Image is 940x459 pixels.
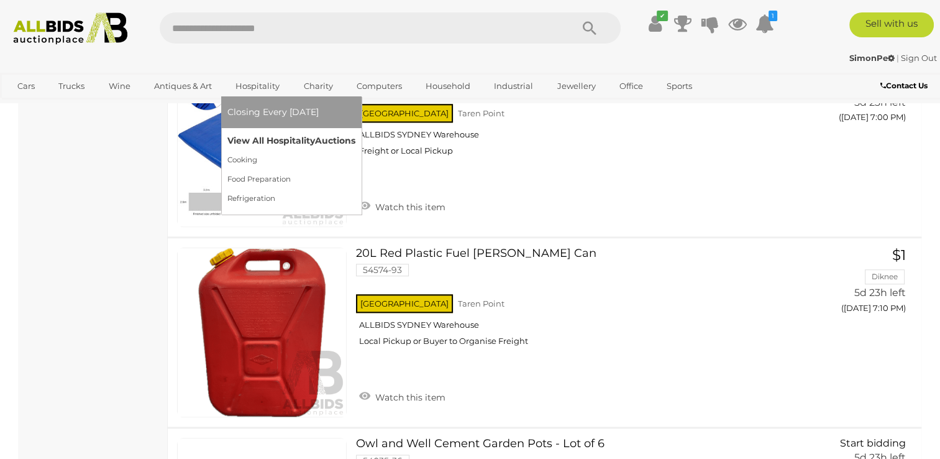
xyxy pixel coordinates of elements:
a: Industrial [486,76,541,96]
strong: SimonPe [849,53,895,63]
span: $1 [892,246,906,264]
a: ✔ [646,12,665,35]
a: 1 [755,12,774,35]
a: Sports [659,76,700,96]
a: Wine [101,76,139,96]
a: Watch this item [356,387,449,406]
a: $1 Diknee 5d 23h left ([DATE] 7:10 PM) [805,248,909,320]
a: 20L Red Plastic Fuel [PERSON_NAME] Can 54574-93 [GEOGRAPHIC_DATA] Taren Point ALLBIDS SYDNEY Ware... [365,248,787,356]
a: Household [418,76,478,96]
a: Watch this item [356,197,449,215]
a: Cars [9,76,43,96]
a: Antiques & Art [146,76,220,96]
a: Sell with us [849,12,934,37]
b: Contact Us [880,81,928,90]
a: Contact Us [880,79,931,93]
a: Trucks [50,76,93,96]
a: Charity [295,76,340,96]
button: Search [559,12,621,44]
a: Sign Out [901,53,937,63]
span: | [897,53,899,63]
span: Watch this item [372,202,445,213]
a: [DOMAIN_NAME] Blue Tarp 2.9m X 3.5m - Lot of 20 54497-11 [GEOGRAPHIC_DATA] Taren Point ALLBIDS SY... [365,57,787,165]
a: Office [611,76,651,96]
a: Jewellery [549,76,604,96]
img: Allbids.com.au [7,12,134,45]
a: [GEOGRAPHIC_DATA] [9,96,114,117]
span: Watch this item [372,392,445,403]
i: ✔ [657,11,668,21]
a: Computers [349,76,410,96]
a: Hospitality [227,76,288,96]
a: $2 Bills1982 5d 23h left ([DATE] 7:00 PM) [805,57,909,129]
i: 1 [769,11,777,21]
a: SimonPe [849,53,897,63]
span: Start bidding [840,437,906,449]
